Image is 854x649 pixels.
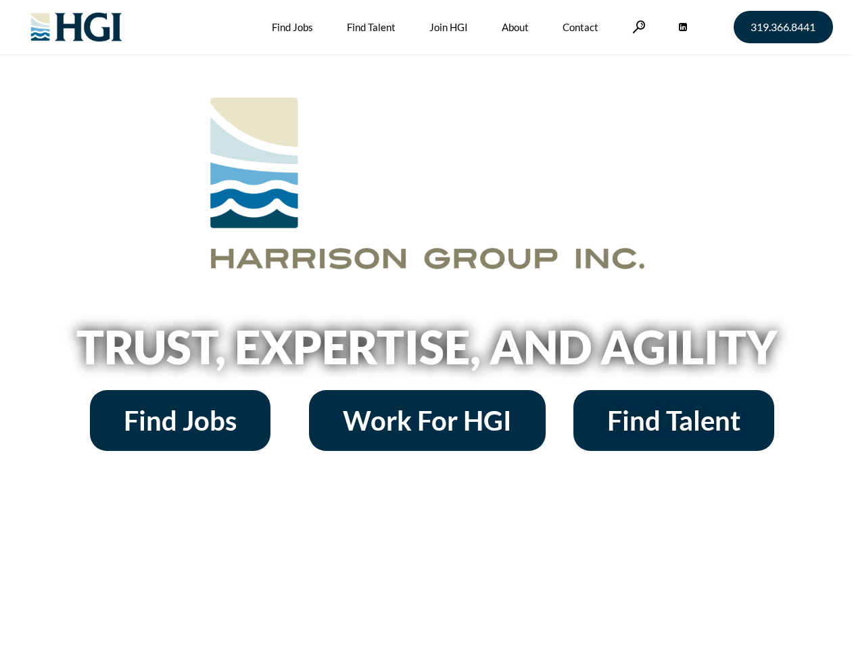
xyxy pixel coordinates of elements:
span: Work For HGI [343,407,512,434]
a: Find Talent [573,390,774,451]
a: Search [632,20,646,33]
span: Find Jobs [124,407,237,434]
span: Find Talent [607,407,740,434]
a: Find Jobs [90,390,270,451]
a: 319.366.8441 [734,11,833,43]
a: Work For HGI [309,390,546,451]
h2: Trust, Expertise, and Agility [42,324,813,370]
span: 319.366.8441 [751,22,815,32]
